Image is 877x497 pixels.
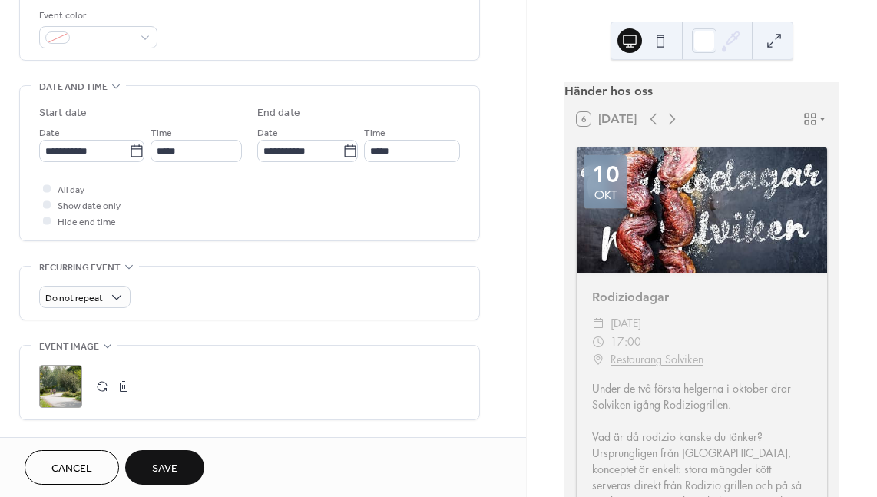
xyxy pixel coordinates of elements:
button: Cancel [25,450,119,485]
span: Event image [39,339,99,355]
span: Do not repeat [45,290,103,307]
div: okt [594,189,617,200]
span: All day [58,182,84,198]
button: Save [125,450,204,485]
span: Recurring event [39,260,121,276]
div: ​ [592,314,604,333]
span: Cancel [51,461,92,477]
span: Time [151,125,172,141]
span: Date and time [39,79,108,95]
div: 10 [592,163,620,186]
div: ; [39,365,82,408]
div: Rodiziodagar [577,288,827,306]
div: ​ [592,350,604,369]
span: Time [364,125,386,141]
div: Event color [39,8,154,24]
div: Händer hos oss [564,82,839,101]
span: Save [152,461,177,477]
span: Hide end time [58,214,116,230]
div: ​ [592,333,604,351]
span: Date [39,125,60,141]
div: End date [257,105,300,121]
div: Start date [39,105,87,121]
span: [DATE] [611,314,641,333]
span: Date [257,125,278,141]
span: Show date only [58,198,121,214]
span: 17:00 [611,333,641,351]
a: Restaurang Solviken [611,350,703,369]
